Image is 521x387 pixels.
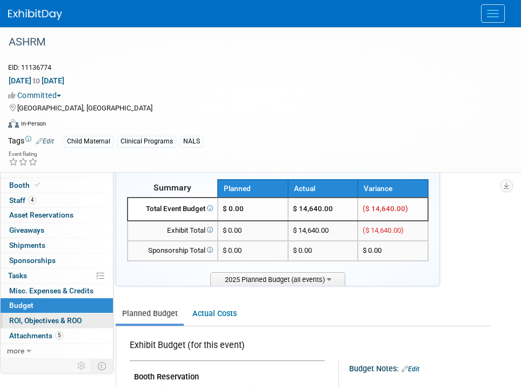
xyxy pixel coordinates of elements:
span: $ 0.00 [223,205,244,213]
th: Variance [358,180,428,198]
a: Budget [1,298,113,313]
span: Booth [9,181,42,189]
button: Menu [481,4,505,23]
img: Format-Inperson.png [8,119,19,128]
div: In-Person [21,120,46,128]
div: Child Maternal [64,136,113,147]
span: Giveaways [9,226,44,234]
i: Booth reservation complete [35,182,40,188]
td: Personalize Event Tab Strip [72,359,91,373]
a: Sponsorships [1,253,113,268]
span: Asset Reservations [9,211,74,219]
span: ($ 14,640.00) [363,226,404,234]
span: ROI, Objectives & ROO [9,316,82,325]
a: Actual Costs [186,304,243,324]
span: $ 0.00 [223,246,242,254]
a: Misc. Expenses & Credits [1,284,113,298]
td: $ 14,640.00 [288,198,358,221]
div: NALS [180,136,203,147]
span: [DATE] [DATE] [8,76,65,86]
a: more [1,344,113,358]
a: Giveaways [1,223,113,238]
th: Actual [288,180,358,198]
span: to [31,76,42,85]
span: 2025 Planned Budget (all events) [210,272,345,286]
div: Total Event Budget [132,204,213,214]
div: ASHRM [5,32,499,52]
a: Asset Reservations [1,208,113,222]
img: ExhibitDay [8,9,62,20]
a: Attachments5 [1,329,113,343]
a: Booth [1,178,113,193]
td: $ 0.00 [288,241,358,261]
div: Event Rating [9,152,38,157]
a: Shipments [1,238,113,253]
span: Sponsorships [9,256,56,265]
span: ($ 14,640.00) [363,205,408,213]
span: Budget [9,301,34,310]
div: Event Format [8,117,507,134]
a: Edit [36,137,54,145]
span: 5 [55,331,63,339]
td: Toggle Event Tabs [91,359,113,373]
span: Misc. Expenses & Credits [9,286,93,295]
span: $ 0.00 [223,226,242,234]
div: Sponsorship Total [132,246,213,256]
div: Exhibit Budget (for this event) [130,339,320,357]
span: Tasks [8,271,27,280]
span: Summary [153,182,191,193]
span: Shipments [9,241,45,250]
a: ROI, Objectives & ROO [1,313,113,328]
a: Edit [402,365,419,373]
td: $ 14,640.00 [288,221,358,241]
span: Event ID: 11136774 [8,63,51,71]
span: [GEOGRAPHIC_DATA], [GEOGRAPHIC_DATA] [17,104,152,112]
span: $ 0.00 [363,246,382,254]
button: Committed [8,90,65,101]
th: Planned [218,180,288,198]
div: Exhibit Total [132,226,213,236]
span: 4 [28,196,36,204]
a: Tasks [1,268,113,283]
span: Attachments [9,331,63,340]
span: Staff [9,196,36,205]
td: Tags [8,135,54,148]
span: more [7,346,24,355]
div: Clinical Programs [117,136,176,147]
a: Staff4 [1,193,113,208]
a: Planned Budget [116,304,184,324]
td: Booth Reservation [130,361,325,384]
